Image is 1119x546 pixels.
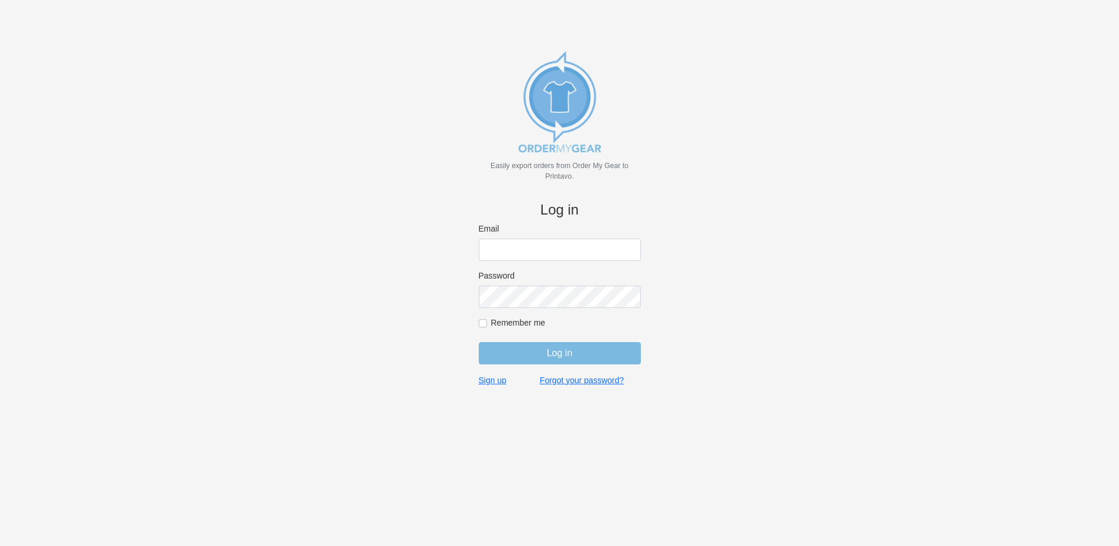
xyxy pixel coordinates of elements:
[479,223,641,234] label: Email
[479,342,641,364] input: Log in
[479,160,641,182] p: Easily export orders from Order My Gear to Printavo.
[540,375,624,386] a: Forgot your password?
[479,375,506,386] a: Sign up
[479,202,641,219] h4: Log in
[491,317,641,328] label: Remember me
[479,270,641,281] label: Password
[501,43,619,160] img: new_omg_export_logo-652582c309f788888370c3373ec495a74b7b3fc93c8838f76510ecd25890bcc4.png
